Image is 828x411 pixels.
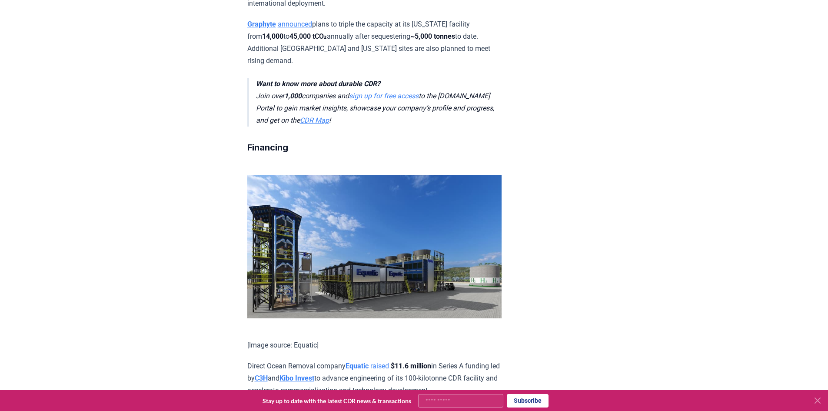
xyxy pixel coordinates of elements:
a: announced [278,20,312,28]
a: Kibo Invest [279,374,314,382]
strong: 1,000 [284,92,302,100]
strong: 45,000 tCO₂ [289,32,327,40]
strong: $11.6 million [391,362,431,370]
strong: 14,000 [262,32,283,40]
img: blog post image [247,175,502,318]
strong: Want to know more about durable CDR? [256,80,380,88]
a: Graphyte [247,20,276,28]
a: sign up for free access [349,92,419,100]
p: plans to triple the capacity at its [US_STATE] facility from to annually after sequestering to da... [247,18,502,67]
em: Join over companies and to the [DOMAIN_NAME] Portal to gain market insights, showcase your compan... [256,80,494,124]
a: CDR Map [300,116,329,124]
strong: Financing [247,142,288,153]
p: Direct Ocean Removal company in Series A funding led by and to advance engineering of its 100-kil... [247,360,502,397]
p: [Image source: Equatic] [247,339,502,351]
a: raised [370,362,389,370]
a: C3H [255,374,268,382]
a: Equatic [346,362,369,370]
strong: ~5,000 tonnes [410,32,455,40]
